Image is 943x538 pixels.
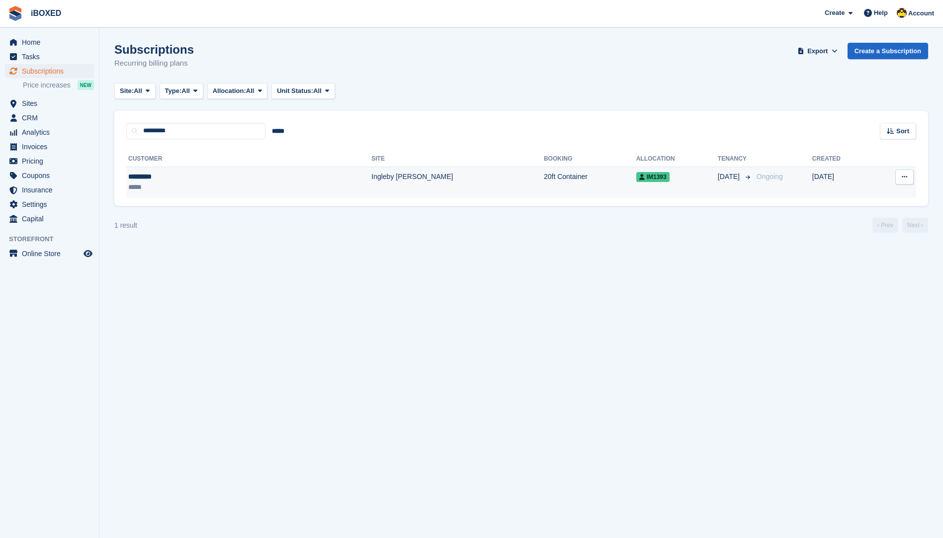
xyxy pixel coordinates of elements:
[5,212,94,226] a: menu
[207,83,268,99] button: Allocation: All
[5,35,94,49] a: menu
[22,197,82,211] span: Settings
[22,50,82,64] span: Tasks
[165,86,182,96] span: Type:
[825,8,845,18] span: Create
[114,43,194,56] h1: Subscriptions
[313,86,322,96] span: All
[22,212,82,226] span: Capital
[5,125,94,139] a: menu
[5,169,94,182] a: menu
[718,172,742,182] span: [DATE]
[82,248,94,260] a: Preview store
[22,169,82,182] span: Coupons
[78,80,94,90] div: NEW
[160,83,203,99] button: Type: All
[120,86,134,96] span: Site:
[22,140,82,154] span: Invoices
[22,35,82,49] span: Home
[181,86,190,96] span: All
[23,80,94,90] a: Price increases NEW
[812,167,872,198] td: [DATE]
[718,151,753,167] th: Tenancy
[246,86,255,96] span: All
[807,46,828,56] span: Export
[636,151,718,167] th: Allocation
[5,96,94,110] a: menu
[371,151,544,167] th: Site
[872,218,898,233] a: Previous
[902,218,928,233] a: Next
[114,58,194,69] p: Recurring billing plans
[22,64,82,78] span: Subscriptions
[22,96,82,110] span: Sites
[896,126,909,136] span: Sort
[796,43,840,59] button: Export
[371,167,544,198] td: Ingleby [PERSON_NAME]
[22,183,82,197] span: Insurance
[757,173,783,180] span: Ongoing
[5,50,94,64] a: menu
[271,83,335,99] button: Unit Status: All
[897,8,907,18] img: Katie Brown
[9,234,99,244] span: Storefront
[114,220,137,231] div: 1 result
[23,81,71,90] span: Price increases
[5,111,94,125] a: menu
[848,43,928,59] a: Create a Subscription
[636,172,670,182] span: IM1393
[134,86,142,96] span: All
[874,8,888,18] span: Help
[5,140,94,154] a: menu
[22,154,82,168] span: Pricing
[812,151,872,167] th: Created
[277,86,313,96] span: Unit Status:
[22,247,82,261] span: Online Store
[27,5,65,21] a: iBOXED
[544,167,636,198] td: 20ft Container
[213,86,246,96] span: Allocation:
[126,151,371,167] th: Customer
[5,154,94,168] a: menu
[8,6,23,21] img: stora-icon-8386f47178a22dfd0bd8f6a31ec36ba5ce8667c1dd55bd0f319d3a0aa187defe.svg
[5,247,94,261] a: menu
[22,125,82,139] span: Analytics
[5,197,94,211] a: menu
[908,8,934,18] span: Account
[870,218,930,233] nav: Page
[22,111,82,125] span: CRM
[5,64,94,78] a: menu
[544,151,636,167] th: Booking
[5,183,94,197] a: menu
[114,83,156,99] button: Site: All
